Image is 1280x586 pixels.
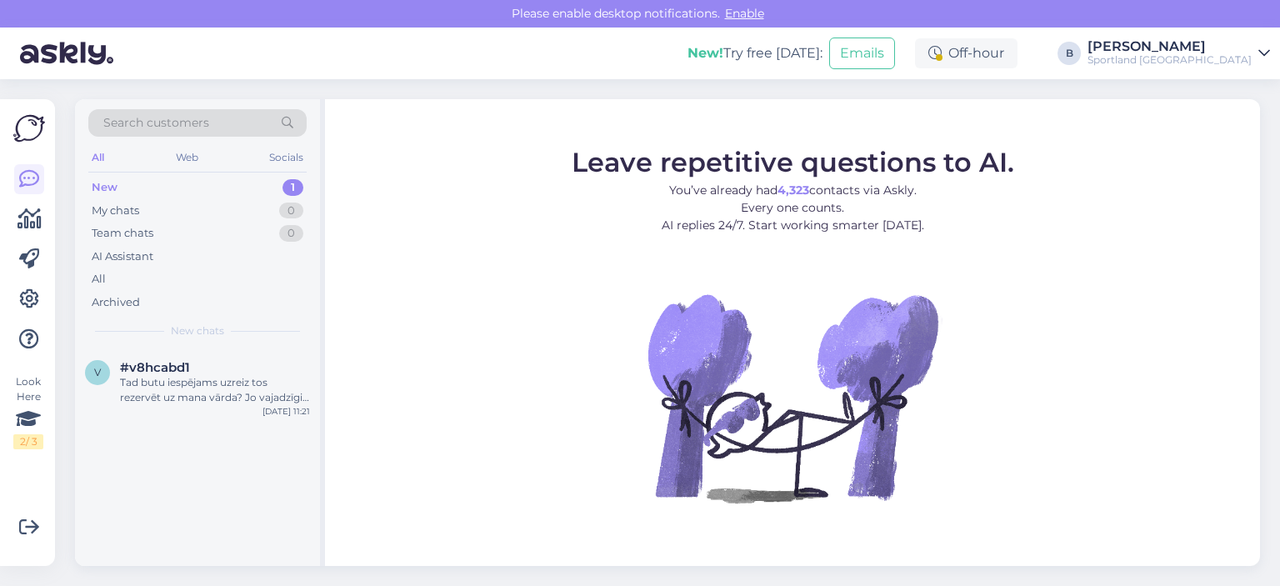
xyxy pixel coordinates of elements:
[642,248,942,548] img: No Chat active
[687,43,822,63] div: Try free [DATE]:
[1087,40,1270,67] a: [PERSON_NAME]Sportland [GEOGRAPHIC_DATA]
[103,114,209,132] span: Search customers
[279,203,303,219] div: 0
[92,294,140,311] div: Archived
[13,434,43,449] div: 2 / 3
[92,225,153,242] div: Team chats
[92,203,139,219] div: My chats
[1087,40,1252,53] div: [PERSON_NAME]
[266,147,307,168] div: Socials
[572,182,1014,234] p: You’ve already had contacts via Askly. Every one counts. AI replies 24/7. Start working smarter [...
[171,323,224,338] span: New chats
[92,248,153,265] div: AI Assistant
[172,147,202,168] div: Web
[829,38,895,69] button: Emails
[94,366,101,378] span: v
[92,271,106,288] div: All
[777,183,809,198] b: 4,323
[13,374,43,449] div: Look Here
[915,38,1017,68] div: Off-hour
[1057,42,1081,65] div: B
[120,375,310,405] div: Tad butu iespējams uzreiz tos rezervēt uz mana vārda? Jo vajadzīgi tieši šie.
[282,179,303,196] div: 1
[1087,53,1252,67] div: Sportland [GEOGRAPHIC_DATA]
[687,45,723,61] b: New!
[720,6,769,21] span: Enable
[262,405,310,418] div: [DATE] 11:21
[13,113,45,144] img: Askly Logo
[120,360,190,375] span: #v8hcabd1
[572,146,1014,178] span: Leave repetitive questions to AI.
[92,179,117,196] div: New
[279,225,303,242] div: 0
[88,147,107,168] div: All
